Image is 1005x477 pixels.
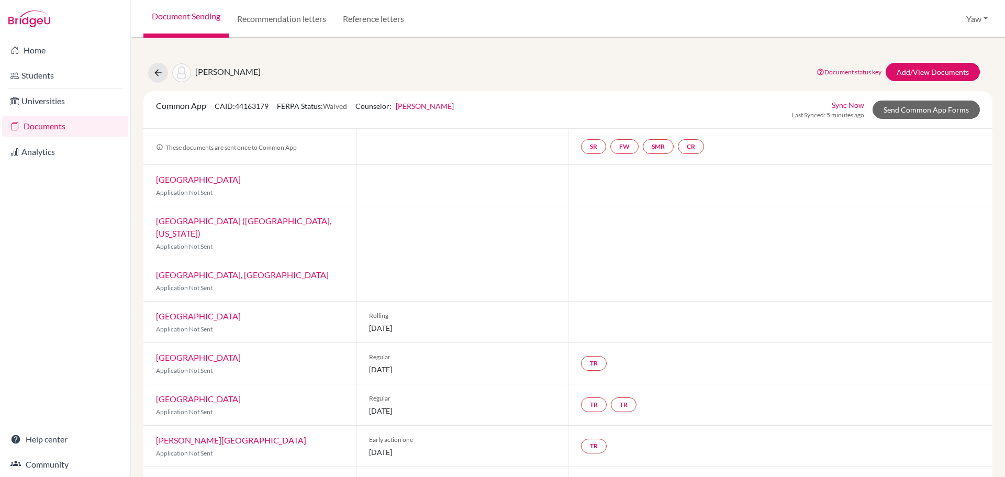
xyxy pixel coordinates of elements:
a: TR [581,439,607,453]
a: [PERSON_NAME] [396,102,454,110]
button: Yaw [962,9,992,29]
a: [GEOGRAPHIC_DATA] ([GEOGRAPHIC_DATA], [US_STATE]) [156,216,331,238]
span: Last Synced: 5 minutes ago [792,110,864,120]
span: [PERSON_NAME] [195,66,261,76]
a: Analytics [2,141,128,162]
a: Help center [2,429,128,450]
span: Rolling [369,311,556,320]
a: [PERSON_NAME][GEOGRAPHIC_DATA] [156,435,306,445]
a: Students [2,65,128,86]
a: Document status key [817,68,881,76]
a: CR [678,139,704,154]
span: CAID: 44163179 [215,102,269,110]
a: FW [610,139,639,154]
a: Community [2,454,128,475]
span: Application Not Sent [156,242,213,250]
a: SMR [643,139,674,154]
span: Waived [323,102,347,110]
span: [DATE] [369,447,556,458]
span: Application Not Sent [156,284,213,292]
span: These documents are sent once to Common App [156,143,297,151]
a: TR [581,397,607,412]
span: Application Not Sent [156,408,213,416]
img: Bridge-U [8,10,50,27]
a: Send Common App Forms [873,101,980,119]
a: Universities [2,91,128,112]
span: [DATE] [369,323,556,334]
span: Application Not Sent [156,449,213,457]
span: [DATE] [369,405,556,416]
a: Home [2,40,128,61]
span: [DATE] [369,364,556,375]
a: TR [581,356,607,371]
span: Early action one [369,435,556,445]
span: Application Not Sent [156,367,213,374]
span: Application Not Sent [156,188,213,196]
span: FERPA Status: [277,102,347,110]
a: [GEOGRAPHIC_DATA] [156,352,241,362]
a: [GEOGRAPHIC_DATA] [156,311,241,321]
span: Common App [156,101,206,110]
a: [GEOGRAPHIC_DATA] [156,174,241,184]
a: TR [611,397,636,412]
span: Counselor: [355,102,454,110]
a: SR [581,139,606,154]
a: Documents [2,116,128,137]
span: Regular [369,352,556,362]
a: Add/View Documents [886,63,980,81]
a: Sync Now [832,99,864,110]
a: [GEOGRAPHIC_DATA], [GEOGRAPHIC_DATA] [156,270,329,280]
a: [GEOGRAPHIC_DATA] [156,394,241,404]
span: Regular [369,394,556,403]
span: Application Not Sent [156,325,213,333]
